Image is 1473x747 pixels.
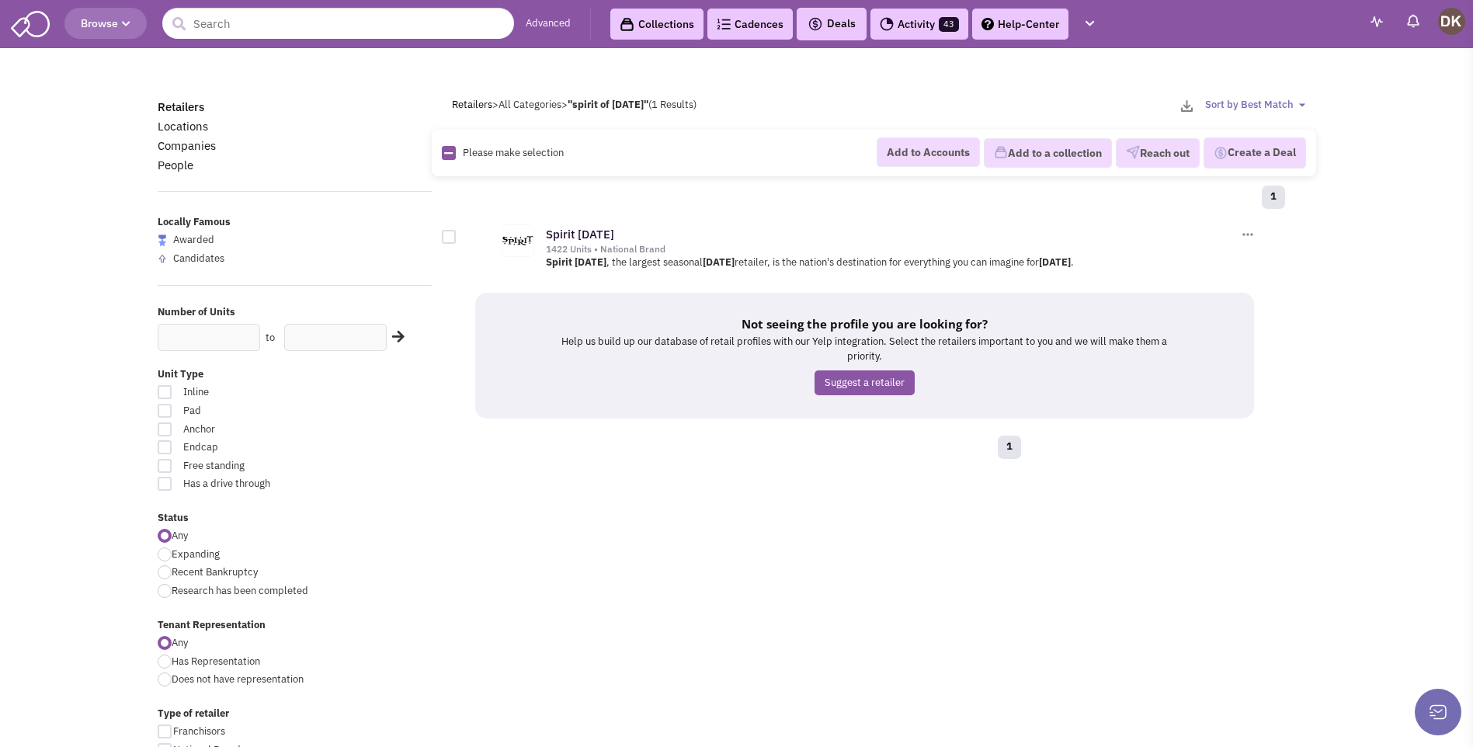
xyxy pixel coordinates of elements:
[620,17,634,32] img: icon-collection-lavender-black.svg
[994,145,1008,159] img: icon-collection-lavender.png
[880,17,894,31] img: Activity.png
[158,367,433,382] label: Unit Type
[568,98,648,111] b: "spirit of [DATE]"
[492,98,499,111] span: >
[1126,145,1140,159] img: VectorPaper_Plane.png
[998,436,1021,459] a: 1
[499,98,697,111] span: All Categories (1 Results)
[553,335,1176,363] p: Help us build up our database of retail profiles with our Yelp integration. Select the retailers ...
[526,16,571,31] a: Advanced
[939,17,959,32] span: 43
[382,327,407,347] div: Search Nearby
[172,565,258,578] span: Recent Bankruptcy
[981,18,994,30] img: help.png
[707,9,793,40] a: Cadences
[546,243,1239,255] div: 1422 Units • National Brand
[546,227,614,241] a: Spirit [DATE]
[172,655,260,668] span: Has Representation
[463,146,564,159] span: Please make selection
[575,255,606,269] b: [DATE]
[158,119,208,134] a: Locations
[158,511,433,526] label: Status
[81,16,130,30] span: Browse
[11,8,50,37] img: SmartAdmin
[546,255,572,269] b: Spirit
[158,707,433,721] label: Type of retailer
[64,8,147,39] button: Browse
[172,636,188,649] span: Any
[1116,138,1200,168] button: Reach out
[173,385,346,400] span: Inline
[173,724,225,738] span: Franchisors
[442,146,456,160] img: Rectangle.png
[173,422,346,437] span: Anchor
[808,16,856,30] span: Deals
[266,331,275,346] label: to
[173,459,346,474] span: Free standing
[158,254,167,263] img: locallyfamous-upvote.png
[877,137,980,167] button: Add to Accounts
[717,19,731,30] img: Cadences_logo.png
[803,14,860,34] button: Deals
[172,672,304,686] span: Does not have representation
[158,215,433,230] label: Locally Famous
[158,158,193,172] a: People
[1262,186,1285,209] a: 1
[158,99,204,114] a: Retailers
[158,305,433,320] label: Number of Units
[172,547,220,561] span: Expanding
[561,98,568,111] span: >
[1181,100,1193,112] img: download-2-24.png
[173,233,214,246] span: Awarded
[553,316,1176,332] h5: Not seeing the profile you are looking for?
[1214,144,1228,162] img: Deal-Dollar.png
[173,477,346,492] span: Has a drive through
[173,252,224,265] span: Candidates
[172,584,308,597] span: Research has been completed
[173,440,346,455] span: Endcap
[870,9,968,40] a: Activity43
[173,404,346,419] span: Pad
[1204,137,1306,169] button: Create a Deal
[1438,8,1465,35] img: Donnie Keller
[815,370,915,396] a: Suggest a retailer
[546,255,1256,270] p: , the largest seasonal retailer, is the nation's destination for everything you can imagine for .
[610,9,703,40] a: Collections
[452,98,492,111] a: Retailers
[808,15,823,33] img: icon-deals.svg
[984,138,1112,168] button: Add to a collection
[158,618,433,633] label: Tenant Representation
[172,529,188,542] span: Any
[158,138,216,153] a: Companies
[162,8,514,39] input: Search
[703,255,735,269] b: [DATE]
[1039,255,1071,269] b: [DATE]
[158,235,167,246] img: locallyfamous-largeicon.png
[972,9,1068,40] a: Help-Center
